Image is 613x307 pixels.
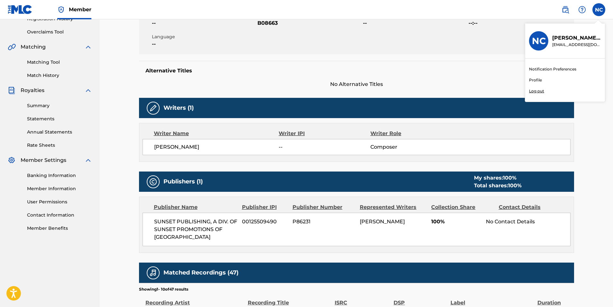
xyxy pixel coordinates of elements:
a: Profile [529,77,542,83]
a: Statements [27,116,92,122]
span: --:-- [469,19,572,27]
h5: Matched Recordings (47) [163,269,238,276]
span: 100 % [508,182,522,189]
img: MLC Logo [8,5,33,14]
span: -- [152,19,256,27]
h3: NC [532,35,546,47]
img: Matched Recordings [149,269,157,277]
iframe: Chat Widget [581,276,613,307]
h5: Alternative Titles [145,68,568,74]
img: expand [84,156,92,164]
a: Annual Statements [27,129,92,135]
span: Matching [21,43,46,51]
span: Royalties [21,87,44,94]
a: Match History [27,72,92,79]
div: No Contact Details [486,218,570,226]
p: neilcacci@gmail.com [552,42,601,48]
a: Member Information [27,185,92,192]
img: help [578,6,586,14]
h5: Writers (1) [163,104,194,112]
span: [PERSON_NAME] [154,143,279,151]
img: search [562,6,569,14]
span: 00125509490 [242,218,288,226]
p: Showing 1 - 10 of 47 results [139,286,188,292]
img: expand [84,87,92,94]
span: B08663 [257,19,361,27]
div: Recording Artist [145,292,245,307]
a: Public Search [559,3,572,16]
div: User Menu [592,3,605,16]
img: Publishers [149,178,157,186]
a: Banking Information [27,172,92,179]
div: DSP [394,292,447,307]
div: Writer IPI [279,130,370,137]
img: Royalties [8,87,15,94]
div: Collection Share [431,203,494,211]
span: [PERSON_NAME] [360,219,405,225]
div: Total shares: [474,182,522,190]
img: expand [84,43,92,51]
a: Notification Preferences [529,66,576,72]
a: Overclaims Tool [27,29,92,35]
div: Writer Name [154,130,279,137]
span: Member Settings [21,156,66,164]
span: SUNSET PUBLISHING, A DIV. OF SUNSET PROMOTIONS OF [GEOGRAPHIC_DATA] [154,218,237,241]
p: Log out [529,88,544,94]
div: Publisher Number [293,203,355,211]
div: Label [450,292,534,307]
img: Matching [8,43,16,51]
div: ISRC [335,292,390,307]
div: Duration [537,292,571,307]
span: Member [69,6,91,13]
div: Represented Writers [360,203,426,211]
img: Writers [149,104,157,112]
a: Matching Tool [27,59,92,66]
div: Publisher Name [154,203,237,211]
a: Rate Sheets [27,142,92,149]
a: Summary [27,102,92,109]
a: Member Benefits [27,225,92,232]
span: Composer [370,143,454,151]
span: P86231 [293,218,355,226]
span: -- [279,143,370,151]
div: Contact Details [499,203,561,211]
span: -- [363,19,467,27]
span: No Alternative Titles [139,80,574,88]
span: -- [152,40,256,48]
img: Member Settings [8,156,15,164]
span: 100 % [503,175,516,181]
p: Neil J. Cacciottolo, Esq. [552,34,601,42]
div: Recording Title [248,292,331,307]
div: Publisher IPI [242,203,288,211]
h5: Publishers (1) [163,178,203,185]
a: Contact Information [27,212,92,219]
div: Help [576,3,589,16]
span: Language [152,33,256,40]
a: User Permissions [27,199,92,205]
div: My shares: [474,174,522,182]
div: Writer Role [370,130,454,137]
span: 100% [431,218,481,226]
img: Top Rightsholder [57,6,65,14]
